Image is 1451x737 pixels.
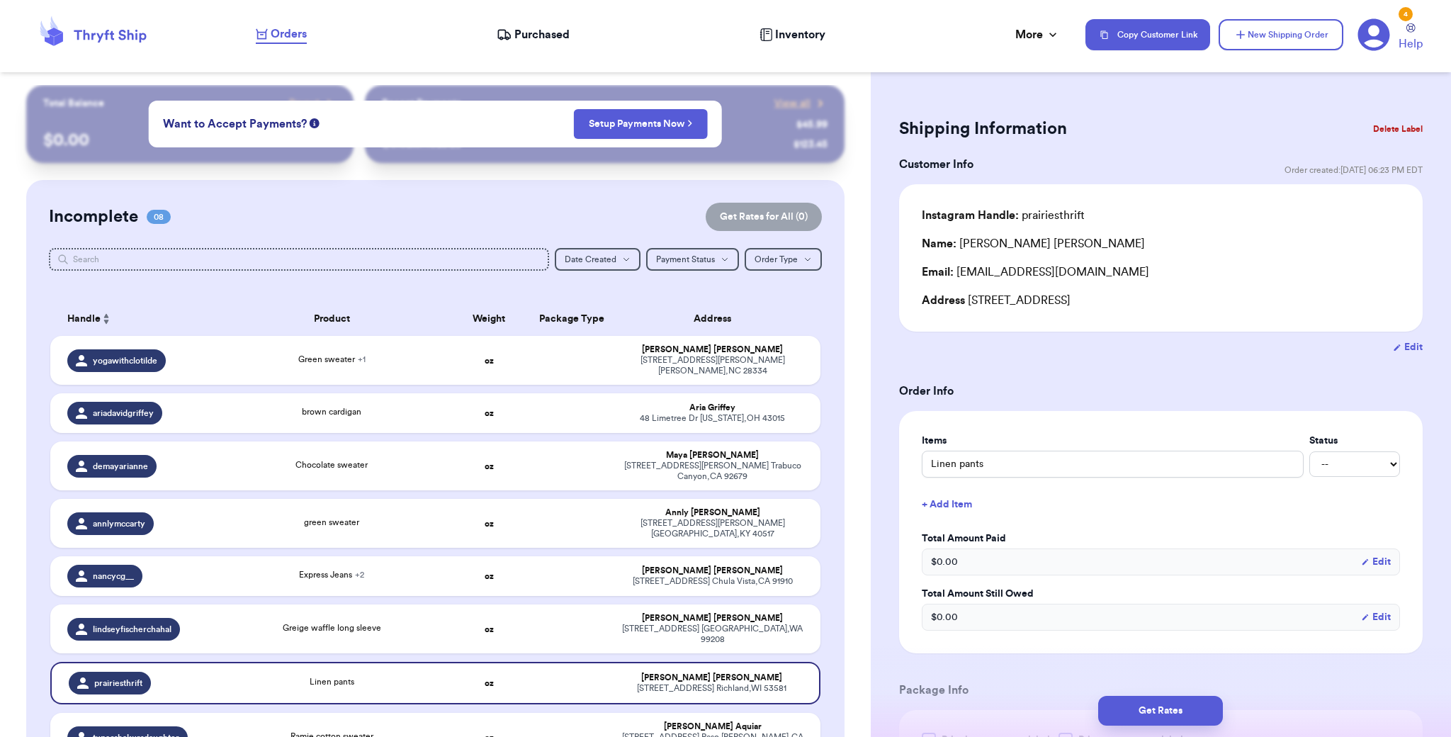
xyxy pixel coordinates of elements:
h3: Customer Info [899,156,973,173]
span: Linen pants [310,677,354,686]
span: Express Jeans [299,570,364,579]
div: [STREET_ADDRESS] [GEOGRAPHIC_DATA] , WA 99208 [622,624,803,645]
span: Chocolate sweater [295,461,368,469]
span: lindseyfischerchahal [93,624,171,635]
div: Aria Griffey [622,403,803,413]
span: Handle [67,312,101,327]
a: Help [1399,23,1423,52]
span: Green sweater [298,355,366,364]
div: [STREET_ADDRESS] Chula Vista , CA 91910 [622,576,803,587]
h3: Order Info [899,383,1423,400]
div: $ 45.99 [796,118,828,132]
span: Address [922,295,965,306]
div: [PERSON_NAME] [PERSON_NAME] [622,566,803,576]
span: Email: [922,266,954,278]
span: nancycg__ [93,570,134,582]
button: Order Type [745,248,822,271]
span: green sweater [304,518,359,527]
p: Total Balance [43,96,104,111]
button: Copy Customer Link [1085,19,1210,50]
span: prairiesthrift [94,677,142,689]
div: [STREET_ADDRESS] Richland , WI 53581 [622,683,802,694]
span: + 1 [358,355,366,364]
strong: oz [485,409,494,417]
div: More [1015,26,1060,43]
a: Orders [256,26,307,44]
span: Instagram Handle: [922,210,1019,221]
span: Order Type [755,255,798,264]
a: Purchased [497,26,570,43]
div: [STREET_ADDRESS][PERSON_NAME] Trabuco Canyon , CA 92679 [622,461,803,482]
button: Get Rates for All (0) [706,203,822,231]
div: prairiesthrift [922,207,1085,224]
span: Orders [271,26,307,43]
span: Greige waffle long sleeve [283,624,381,632]
div: [EMAIL_ADDRESS][DOMAIN_NAME] [922,264,1400,281]
span: 08 [147,210,171,224]
span: + 2 [355,570,364,579]
button: Date Created [555,248,640,271]
button: Edit [1393,340,1423,354]
div: [PERSON_NAME] [PERSON_NAME] [922,235,1145,252]
div: Annly [PERSON_NAME] [622,507,803,518]
button: Sort ascending [101,310,112,327]
h2: Shipping Information [899,118,1067,140]
label: Items [922,434,1304,448]
strong: oz [485,356,494,365]
button: Get Rates [1098,696,1223,726]
span: Order created: [DATE] 06:23 PM EDT [1285,164,1423,176]
button: Payment Status [646,248,739,271]
div: [PERSON_NAME] [PERSON_NAME] [622,673,802,683]
span: Want to Accept Payments? [163,116,307,133]
span: Name: [922,238,956,249]
a: Inventory [760,26,825,43]
a: 4 [1357,18,1390,51]
h3: Package Info [899,682,1423,699]
label: Total Amount Paid [922,531,1400,546]
p: $ 0.00 [43,129,337,152]
strong: oz [485,462,494,471]
th: Package Type [531,302,614,336]
a: Setup Payments Now [589,117,693,131]
th: Weight [448,302,531,336]
div: $ 123.45 [794,137,828,152]
span: demayarianne [93,461,148,472]
input: Search [49,248,549,271]
span: Inventory [775,26,825,43]
div: [STREET_ADDRESS][PERSON_NAME] [PERSON_NAME] , NC 28334 [622,355,803,376]
strong: oz [485,625,494,634]
button: New Shipping Order [1219,19,1343,50]
span: View all [774,96,811,111]
p: Recent Payments [382,96,461,111]
strong: oz [485,679,494,687]
a: Payout [289,96,337,111]
button: + Add Item [916,489,1406,520]
span: ariadavidgriffey [93,407,154,419]
span: Payout [289,96,320,111]
strong: oz [485,519,494,528]
span: Help [1399,35,1423,52]
span: annlymccarty [93,518,145,529]
th: Product [216,302,448,336]
div: [PERSON_NAME] Aquiar [622,721,803,732]
div: [PERSON_NAME] [PERSON_NAME] [622,344,803,355]
div: [STREET_ADDRESS] [922,292,1400,309]
span: Payment Status [656,255,715,264]
label: Status [1309,434,1400,448]
span: $ 0.00 [931,610,958,624]
button: Setup Payments Now [574,109,708,139]
h2: Incomplete [49,206,138,228]
strong: oz [485,572,494,580]
button: Edit [1361,555,1391,569]
span: $ 0.00 [931,555,958,569]
span: Purchased [514,26,570,43]
div: 4 [1399,7,1413,21]
th: Address [614,302,820,336]
div: 48 Limetree Dr [US_STATE] , OH 43015 [622,413,803,424]
span: Date Created [565,255,616,264]
div: [PERSON_NAME] [PERSON_NAME] [622,613,803,624]
a: View all [774,96,828,111]
button: Edit [1361,610,1391,624]
span: brown cardigan [302,407,361,416]
div: Maya [PERSON_NAME] [622,450,803,461]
